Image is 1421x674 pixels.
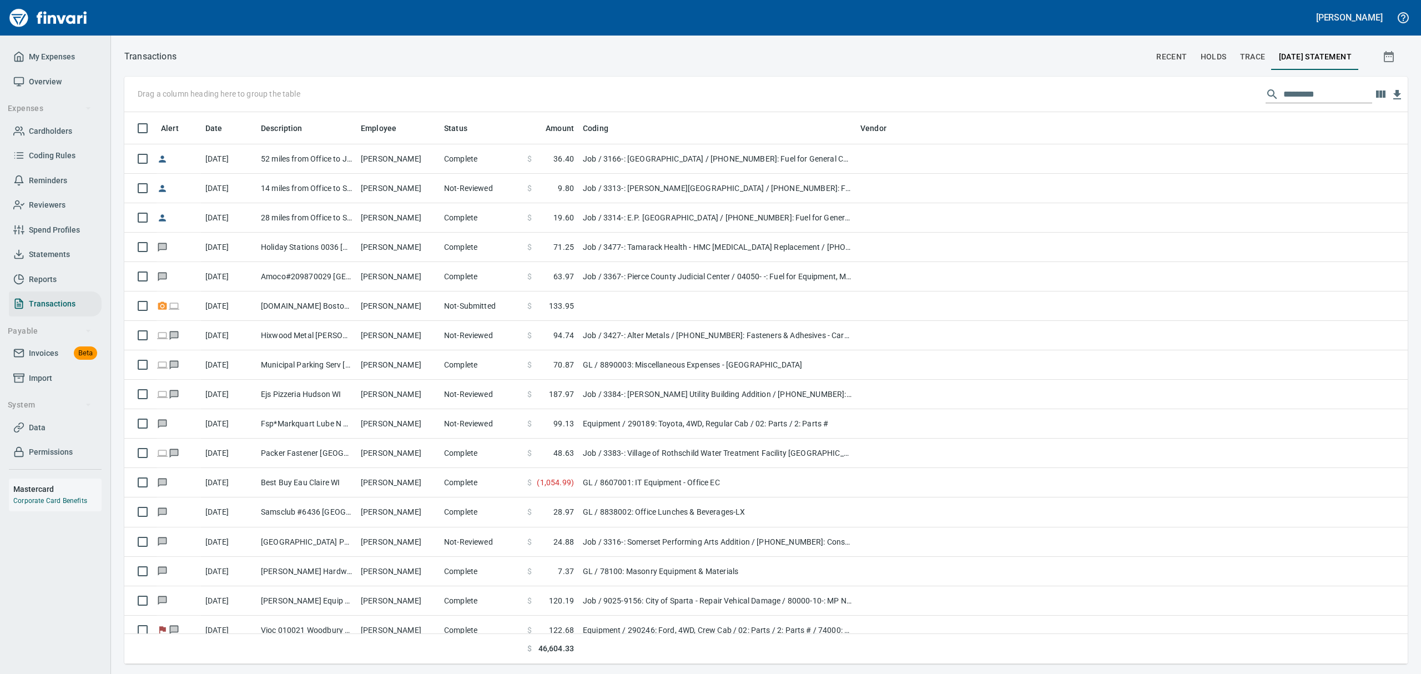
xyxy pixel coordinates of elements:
span: Beta [74,347,97,360]
td: Complete [440,203,523,233]
span: 71.25 [553,242,574,253]
button: System [3,395,96,415]
td: [GEOGRAPHIC_DATA] Parts City [GEOGRAPHIC_DATA] [GEOGRAPHIC_DATA] [256,527,356,557]
span: Invoices [29,346,58,360]
td: [PERSON_NAME] [356,616,440,645]
span: $ [527,418,532,429]
td: [PERSON_NAME] [356,144,440,174]
span: holds [1201,50,1227,64]
span: 94.74 [553,330,574,341]
span: Reimbursement [157,155,168,162]
a: Transactions [9,291,102,316]
span: $ [527,153,532,164]
td: Job / 3383-: Village of Rothschild Water Treatment Facility [GEOGRAPHIC_DATA] / [PHONE_NUMBER]: C... [578,439,856,468]
td: [DATE] [201,291,256,321]
span: $ [527,271,532,282]
td: [DATE] [201,174,256,203]
td: [PERSON_NAME] [356,586,440,616]
td: Complete [440,439,523,468]
span: $ [527,359,532,370]
span: $ [527,242,532,253]
span: Has messages [157,596,168,603]
span: Transactions [29,297,75,311]
a: Coding Rules [9,143,102,168]
td: Job / 3477-: Tamarack Health - HMC [MEDICAL_DATA] Replacement / [PHONE_NUMBER]: Fuel for General ... [578,233,856,262]
td: GL / 8838002: Office Lunches & Beverages-LX [578,497,856,527]
span: $ [527,625,532,636]
td: Complete [440,350,523,380]
img: Finvari [7,4,90,31]
span: Online transaction [157,331,168,339]
span: Has messages [168,449,180,456]
td: Holiday Stations 0036 [GEOGRAPHIC_DATA] [256,233,356,262]
span: Coding [583,122,623,135]
td: Complete [440,468,523,497]
a: Import [9,366,102,391]
td: [PERSON_NAME] [356,321,440,350]
span: 28.97 [553,506,574,517]
td: Best Buy Eau Claire WI [256,468,356,497]
td: Job / 3367-: Pierce County Judicial Center / 04050- -: Fuel for Equipment, Masonry / 8: Indirects [578,262,856,291]
td: [PERSON_NAME] [356,527,440,557]
span: $ [527,536,532,547]
a: Statements [9,242,102,267]
span: $ [527,477,532,488]
span: 7.37 [558,566,574,577]
a: Reviewers [9,193,102,218]
span: System [8,398,92,412]
td: Not-Submitted [440,291,523,321]
span: $ [527,595,532,606]
td: Equipment / 290246: Ford, 4WD, Crew Cab / 02: Parts / 2: Parts # / 74000: Fuel & Lubrication [578,616,856,645]
td: [PERSON_NAME] Hardware Eau [PERSON_NAME] [256,557,356,586]
td: [DATE] [201,586,256,616]
span: Date [205,122,223,135]
span: Vendor [860,122,886,135]
td: Job / 3166-: [GEOGRAPHIC_DATA] / [PHONE_NUMBER]: Fuel for General Conditions/CM Equipment / 8: In... [578,144,856,174]
a: Spend Profiles [9,218,102,243]
td: [PERSON_NAME] [356,203,440,233]
td: [PERSON_NAME] Equip & Supply [GEOGRAPHIC_DATA] [GEOGRAPHIC_DATA] [256,586,356,616]
span: $ [527,643,532,655]
td: [DATE] [201,616,256,645]
span: $ [527,506,532,517]
span: $ [527,447,532,459]
span: My Expenses [29,50,75,64]
a: Cardholders [9,119,102,144]
button: Payable [3,321,96,341]
td: [DATE] [201,409,256,439]
td: Job / 9025-9156: City of Sparta - Repair Vehical Damage / 80000-10-: MP Numbers / 2: Material [578,586,856,616]
span: 9.80 [558,183,574,194]
span: 70.87 [553,359,574,370]
span: Permissions [29,445,73,459]
a: Corporate Card Benefits [13,497,87,505]
td: 14 miles from Office to School [256,174,356,203]
h6: Mastercard [13,483,102,495]
span: Has messages [157,508,168,515]
span: [DATE] Statement [1279,50,1352,64]
td: Fsp*Markquart Lube N W [GEOGRAPHIC_DATA] WI [256,409,356,439]
h5: [PERSON_NAME] [1316,12,1383,23]
td: Ejs Pizzeria Hudson WI [256,380,356,409]
span: Alert [161,122,179,135]
td: Not-Reviewed [440,174,523,203]
a: My Expenses [9,44,102,69]
td: 28 miles from Office to School [256,203,356,233]
td: Municipal Parking Serv [GEOGRAPHIC_DATA] [GEOGRAPHIC_DATA] [256,350,356,380]
td: [PERSON_NAME] [356,233,440,262]
td: Complete [440,233,523,262]
span: 120.19 [549,595,574,606]
td: [DATE] [201,380,256,409]
td: [PERSON_NAME] [356,557,440,586]
span: Statements [29,248,70,261]
button: Choose columns to display [1372,86,1389,103]
td: Equipment / 290189: Toyota, 4WD, Regular Cab / 02: Parts / 2: Parts # [578,409,856,439]
td: 52 miles from Office to Jobsite [256,144,356,174]
span: Employee [361,122,396,135]
td: GL / 8607001: IT Equipment - Office EC [578,468,856,497]
td: [DOMAIN_NAME] Boston MA [256,291,356,321]
td: Complete [440,144,523,174]
span: 187.97 [549,389,574,400]
span: Spend Profiles [29,223,80,237]
td: [DATE] [201,203,256,233]
span: Reviewers [29,198,65,212]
